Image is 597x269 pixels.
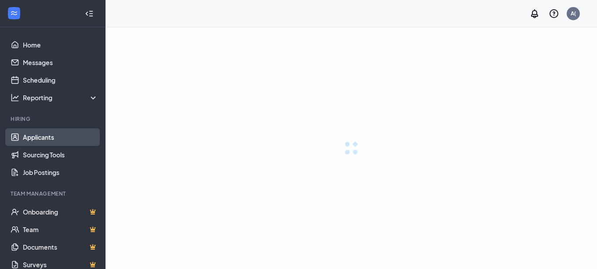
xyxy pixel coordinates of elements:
[23,54,98,71] a: Messages
[23,71,98,89] a: Scheduling
[85,9,94,18] svg: Collapse
[23,238,98,256] a: DocumentsCrown
[23,36,98,54] a: Home
[23,221,98,238] a: TeamCrown
[10,9,18,18] svg: WorkstreamLogo
[11,190,96,197] div: Team Management
[23,93,98,102] div: Reporting
[23,164,98,181] a: Job Postings
[571,10,576,17] div: A(
[23,146,98,164] a: Sourcing Tools
[549,8,559,19] svg: QuestionInfo
[11,115,96,123] div: Hiring
[529,8,540,19] svg: Notifications
[23,128,98,146] a: Applicants
[23,203,98,221] a: OnboardingCrown
[11,93,19,102] svg: Analysis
